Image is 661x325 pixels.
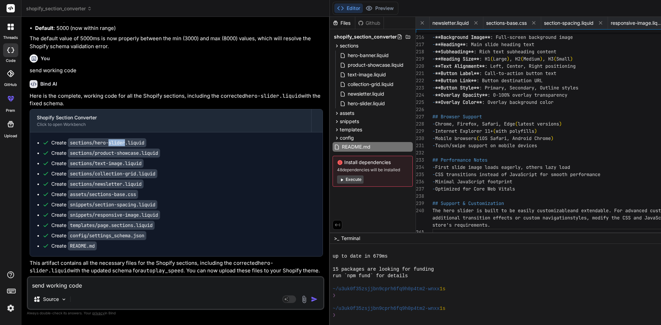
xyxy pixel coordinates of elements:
[340,110,354,117] span: assets
[347,61,404,69] span: product-showcase.liquid
[416,99,423,106] div: 225
[573,171,600,177] span: erformance
[440,305,445,312] span: 1s
[479,70,556,76] span: : Call-to-action button text
[432,113,482,120] span: ## Browser Support
[432,121,435,127] span: -
[37,114,304,121] div: Shopify Section Converter
[35,24,323,32] li: : 5000 (now within range)
[347,71,387,79] span: text-image.liquid
[482,99,554,105] span: : Overlay background color
[68,169,157,178] code: sections/collection-grid.liquid
[51,242,97,249] div: Create
[340,42,358,49] span: sections
[333,266,434,273] span: 15 packages are looking for funding
[416,135,423,142] div: 230
[432,92,435,98] span: -
[416,128,423,135] div: 229
[432,164,435,170] span: -
[432,178,435,185] span: -
[416,193,423,200] div: 238
[416,70,423,77] div: 221
[68,190,138,199] code: assets/sections-base.css
[334,235,339,242] span: >_
[311,296,318,303] img: icon
[435,34,490,40] span: **Background Image**
[435,142,537,149] span: Touch/swipe support on mobile devices
[35,25,54,31] strong: Default
[523,56,540,62] span: Medium
[28,277,323,290] textarea: To enrich screen reader interactions, please activate Accessibility in Grammarly extension settings
[347,51,389,59] span: hero-banner.liquid
[416,156,423,164] div: 233
[435,128,493,134] span: Internet Explorer 11+
[432,20,469,26] span: newsletter.liquid
[30,259,323,275] p: This artifact contains all the necessary files for the Shopify sections, including the corrected ...
[140,267,183,274] code: autoplay_speed
[518,121,559,127] span: latest versions
[432,186,435,192] span: -
[432,85,435,91] span: -
[51,160,144,167] div: Create
[340,134,354,141] span: config
[490,34,573,40] span: : Full-screen background image
[416,113,423,120] div: 227
[51,191,138,198] div: Create
[334,3,363,13] button: Editor
[416,185,423,193] div: 237
[334,33,397,40] span: shopify_section_converter
[432,63,435,69] span: -
[416,55,423,63] div: 219
[432,207,570,214] span: The hero slider is built to be easily customizable
[333,305,440,312] span: ~/u3uk0f35zsjjbn9cprh6fq9h0p4tm2-wnxx
[432,77,435,84] span: -
[570,56,573,62] span: )
[432,222,490,228] span: store's requirements.
[416,164,423,171] div: 234
[432,70,435,76] span: -
[465,41,534,47] span: : Main slide heading text
[493,56,507,62] span: Large
[347,80,394,88] span: collection-grid.liquid
[416,207,423,214] div: 240
[416,63,423,70] div: 220
[416,91,423,99] div: 224
[474,48,556,55] span: : Rich text subheading content
[3,35,18,41] label: threads
[68,210,160,219] code: snippets/responsive-image.liquid
[432,128,435,134] span: -
[416,178,423,185] div: 236
[432,200,504,206] span: ## Support & Customization
[476,135,479,141] span: (
[416,142,423,149] div: 231
[333,253,388,260] span: up to date in 679ms
[51,170,157,177] div: Create
[416,34,423,41] div: 216
[435,121,515,127] span: Chrome, Firefox, Safari, Edge
[540,56,543,62] span: )
[416,229,423,236] div: 241
[347,90,385,98] span: newsletter.liquid
[432,157,487,163] span: ## Performance Notes
[435,135,476,141] span: Mobile browsers
[554,56,556,62] span: (
[51,201,157,208] div: Create
[27,310,324,316] p: Always double-check its answers. Your in Bind
[6,58,15,64] label: code
[333,273,408,279] span: run `npm fund` for details
[490,56,493,62] span: (
[30,67,323,75] p: send working code
[432,34,435,40] span: -
[435,178,512,185] span: Minimal JavaScript footprint
[337,167,408,173] span: 48 dependencies will be installed
[432,135,435,141] span: -
[51,232,146,239] div: Create
[51,150,160,156] div: Create
[347,99,386,108] span: hero-slider.liquid
[432,99,435,105] span: -
[440,286,445,292] span: 1s
[487,92,567,98] span: : 0-100% overlay transparency
[30,109,311,132] button: Shopify Section ConverterClick to open Workbench
[333,292,336,299] span: ❯
[493,128,496,134] span: (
